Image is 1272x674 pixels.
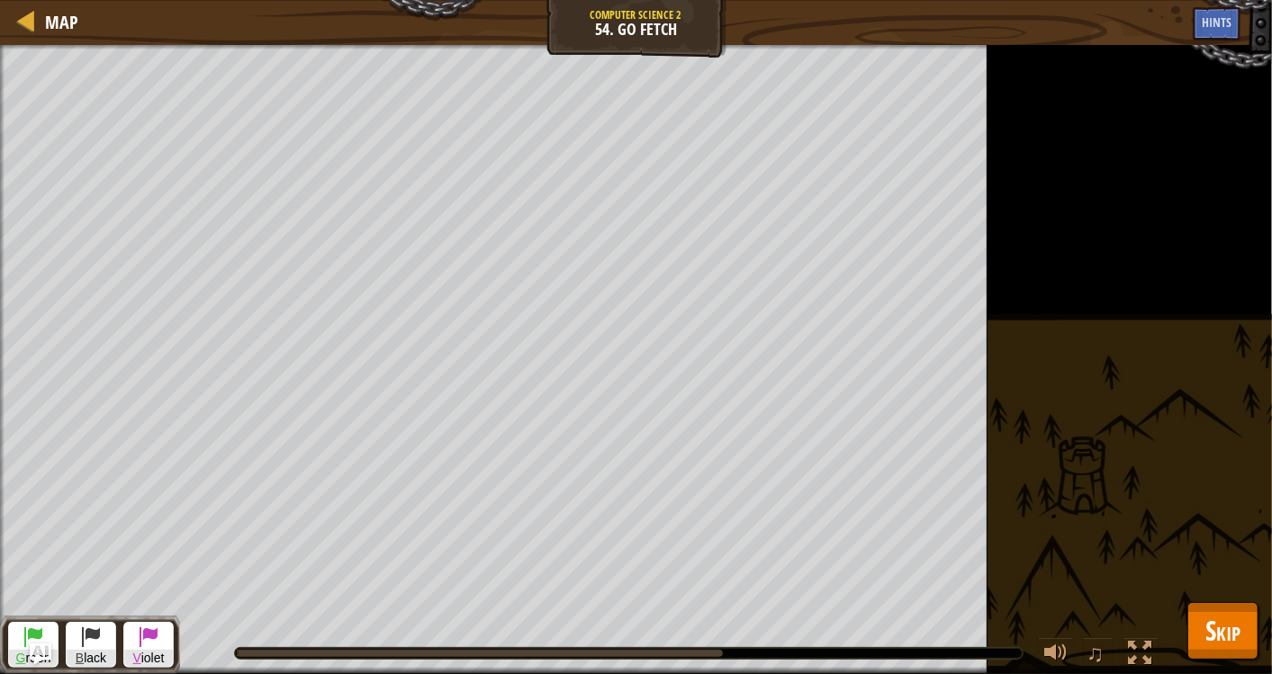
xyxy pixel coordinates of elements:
span: ♫ [1087,640,1105,667]
a: Map [36,10,78,34]
button: Ask AI [30,643,51,665]
span: Skip [1205,612,1240,649]
span: lack [67,650,115,667]
button: Green [8,622,59,668]
button: ♫ [1083,637,1114,674]
span: Hints [1202,13,1231,31]
button: Violet [123,622,174,668]
button: Black [66,622,116,668]
span: Map [45,10,78,34]
span: V [133,651,141,665]
span: iolet [124,650,173,667]
span: G [16,651,26,665]
span: B [76,651,84,665]
button: Skip [1187,602,1258,660]
span: reen [9,650,58,667]
button: Adjust volume [1038,637,1074,674]
button: Toggle fullscreen [1123,637,1159,674]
